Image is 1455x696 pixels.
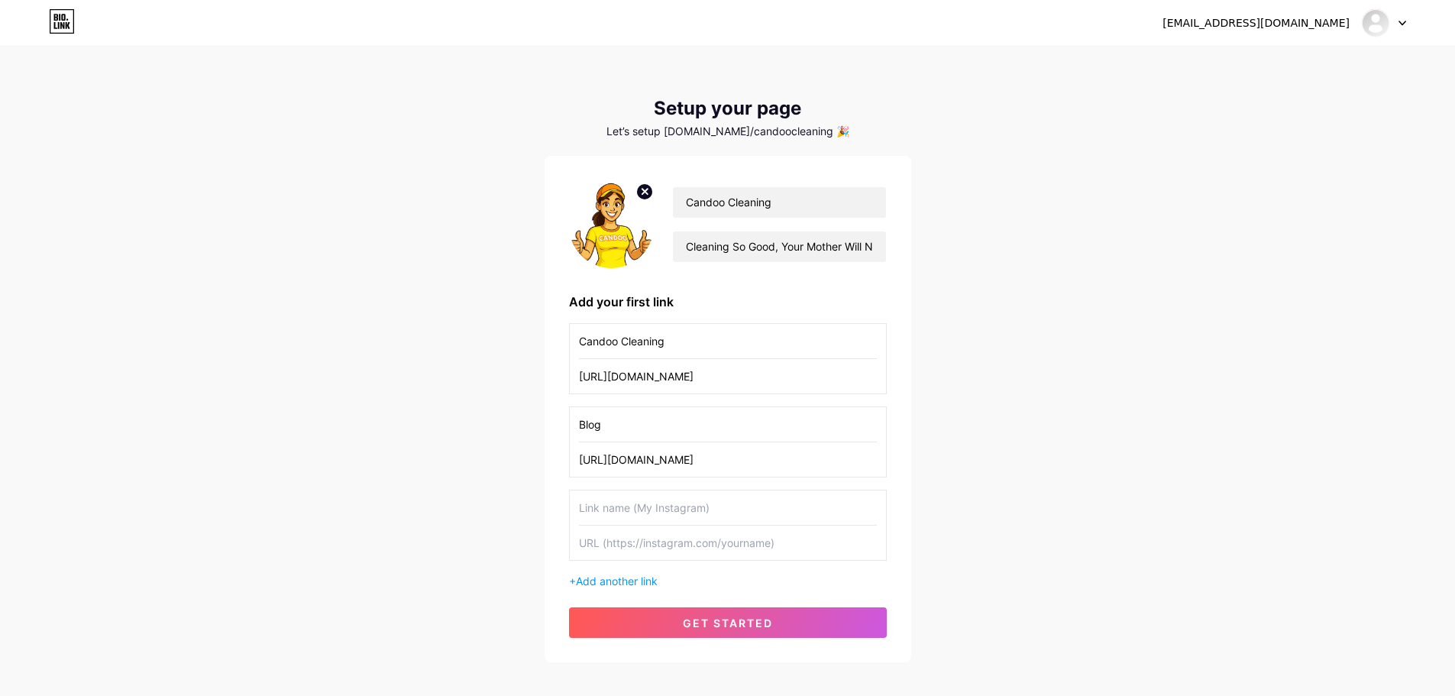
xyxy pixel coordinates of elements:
[576,575,658,588] span: Add another link
[569,180,655,268] img: profile pic
[569,607,887,638] button: get started
[1361,8,1390,37] img: candoocleaning
[545,98,911,119] div: Setup your page
[579,407,877,442] input: Link name (My Instagram)
[545,125,911,138] div: Let’s setup [DOMAIN_NAME]/candoocleaning 🎉
[569,293,887,311] div: Add your first link
[1162,15,1350,31] div: [EMAIL_ADDRESS][DOMAIN_NAME]
[579,526,877,560] input: URL (https://instagram.com/yourname)
[683,617,773,630] span: get started
[579,490,877,525] input: Link name (My Instagram)
[579,324,877,358] input: Link name (My Instagram)
[579,442,877,477] input: URL (https://instagram.com/yourname)
[673,231,885,262] input: bio
[569,573,887,589] div: +
[673,187,885,218] input: Your name
[579,359,877,393] input: URL (https://instagram.com/yourname)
